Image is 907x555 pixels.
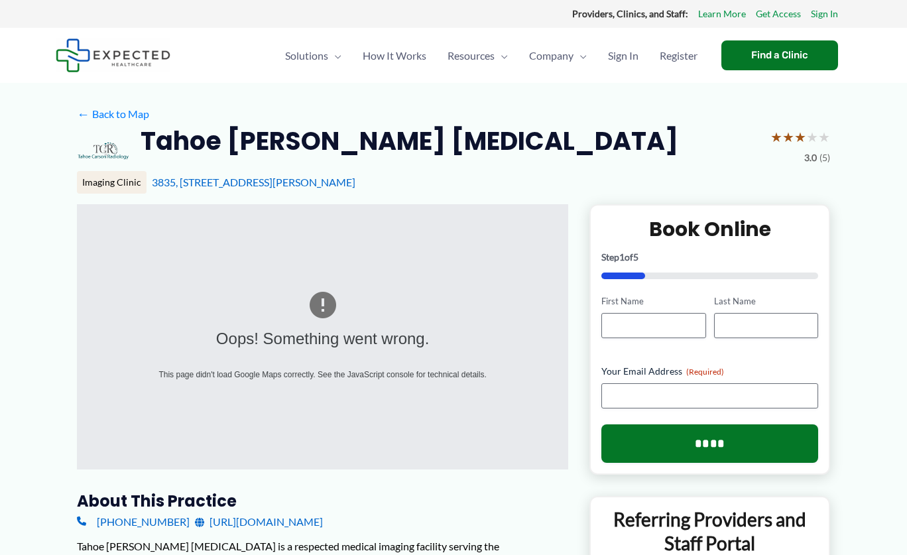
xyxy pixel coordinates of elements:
a: Sign In [597,32,649,79]
nav: Primary Site Navigation [274,32,708,79]
div: Oops! Something went wrong. [129,324,516,354]
span: Menu Toggle [574,32,587,79]
img: Expected Healthcare Logo - side, dark font, small [56,38,170,72]
span: ★ [794,125,806,149]
span: 5 [633,251,638,263]
label: Last Name [714,295,818,308]
p: Step of [601,253,818,262]
a: ResourcesMenu Toggle [437,32,518,79]
span: ← [77,107,90,120]
div: Imaging Clinic [77,171,147,194]
a: SolutionsMenu Toggle [274,32,352,79]
span: Resources [448,32,495,79]
span: ★ [806,125,818,149]
a: Find a Clinic [721,40,838,70]
span: Company [529,32,574,79]
a: Register [649,32,708,79]
span: 3.0 [804,149,817,166]
a: Get Access [756,5,801,23]
span: (5) [819,149,830,166]
span: Menu Toggle [495,32,508,79]
span: ★ [782,125,794,149]
span: ★ [818,125,830,149]
h2: Book Online [601,216,818,242]
a: How It Works [352,32,437,79]
label: First Name [601,295,705,308]
span: Solutions [285,32,328,79]
h2: Tahoe [PERSON_NAME] [MEDICAL_DATA] [141,125,678,157]
a: CompanyMenu Toggle [518,32,597,79]
span: 1 [619,251,625,263]
span: Sign In [608,32,638,79]
h3: About this practice [77,491,568,511]
span: (Required) [686,367,724,377]
a: [URL][DOMAIN_NAME] [195,512,323,532]
a: 3835, [STREET_ADDRESS][PERSON_NAME] [152,176,355,188]
span: ★ [770,125,782,149]
span: Menu Toggle [328,32,341,79]
a: ←Back to Map [77,104,149,124]
a: [PHONE_NUMBER] [77,512,190,532]
span: Register [660,32,697,79]
a: Sign In [811,5,838,23]
a: Learn More [698,5,746,23]
strong: Providers, Clinics, and Staff: [572,8,688,19]
label: Your Email Address [601,365,818,378]
div: This page didn't load Google Maps correctly. See the JavaScript console for technical details. [129,367,516,382]
span: How It Works [363,32,426,79]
